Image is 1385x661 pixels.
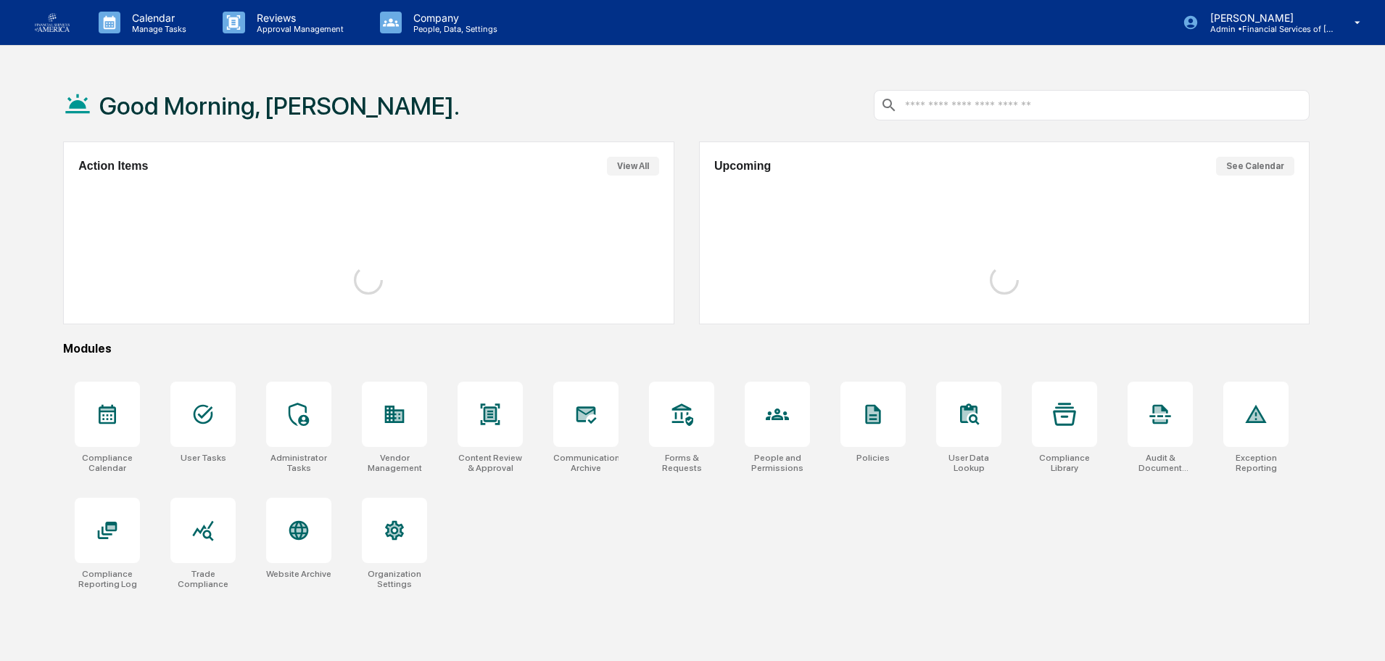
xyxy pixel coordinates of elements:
div: Exception Reporting [1223,453,1289,473]
div: Forms & Requests [649,453,714,473]
div: Administrator Tasks [266,453,331,473]
p: Reviews [245,12,351,24]
div: Audit & Document Logs [1128,453,1193,473]
div: Communications Archive [553,453,619,473]
h1: Good Morning, [PERSON_NAME]. [99,91,460,120]
div: Policies [856,453,890,463]
p: Approval Management [245,24,351,34]
button: View All [607,157,659,176]
div: Trade Compliance [170,569,236,589]
div: User Data Lookup [936,453,1001,473]
p: Admin • Financial Services of [GEOGRAPHIC_DATA] [1199,24,1334,34]
div: Compliance Reporting Log [75,569,140,589]
p: Calendar [120,12,194,24]
p: [PERSON_NAME] [1199,12,1334,24]
div: Modules [63,342,1310,356]
div: User Tasks [181,453,226,463]
div: Compliance Calendar [75,453,140,473]
div: Content Review & Approval [458,453,523,473]
p: People, Data, Settings [402,24,505,34]
p: Manage Tasks [120,24,194,34]
div: Vendor Management [362,453,427,473]
h2: Upcoming [714,160,771,173]
div: Website Archive [266,569,331,579]
img: logo [35,13,70,32]
h2: Action Items [78,160,148,173]
div: People and Permissions [745,453,810,473]
div: Organization Settings [362,569,427,589]
div: Compliance Library [1032,453,1097,473]
button: See Calendar [1216,157,1294,176]
p: Company [402,12,505,24]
